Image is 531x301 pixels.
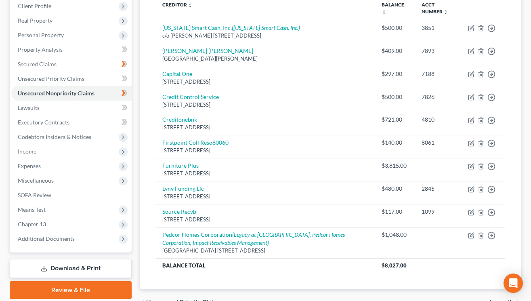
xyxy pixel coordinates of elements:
a: [US_STATE] Smart Cash, Inc.([US_STATE] Smart Cash, Inc.) [162,24,300,31]
span: Chapter 13 [18,221,46,227]
div: $409.00 [382,47,409,55]
a: Lvnv Funding Llc [162,185,204,192]
span: Real Property [18,17,52,24]
a: Lawsuits [11,101,132,115]
div: c/o [PERSON_NAME] [STREET_ADDRESS] [162,32,369,40]
div: [STREET_ADDRESS] [162,193,369,200]
div: [STREET_ADDRESS] [162,147,369,154]
span: Unsecured Nonpriority Claims [18,90,94,97]
div: $500.00 [382,93,409,101]
span: Lawsuits [18,104,40,111]
i: unfold_more [188,3,193,8]
th: Balance Total [156,258,375,273]
span: Means Test [18,206,46,213]
span: Client Profile [18,2,51,9]
div: $297.00 [382,70,409,78]
a: Creditor unfold_more [162,2,193,8]
span: Unsecured Priority Claims [18,75,84,82]
a: Executory Contracts [11,115,132,130]
span: Miscellaneous [18,177,54,184]
a: Unsecured Nonpriority Claims [11,86,132,101]
a: Credit Control Service [162,93,219,100]
div: 1099 [422,208,455,216]
div: [STREET_ADDRESS] [162,216,369,223]
div: 4810 [422,116,455,124]
span: Income [18,148,36,155]
div: 8061 [422,139,455,147]
div: 7893 [422,47,455,55]
span: $8,027.00 [382,262,407,269]
span: SOFA Review [18,192,51,198]
div: [STREET_ADDRESS] [162,124,369,131]
a: Download & Print [10,259,132,278]
a: Firstpoint Coll Reso80060 [162,139,229,146]
div: Open Intercom Messenger [504,274,523,293]
i: unfold_more [443,10,448,15]
i: unfold_more [382,10,386,15]
span: Executory Contracts [18,119,69,126]
a: SOFA Review [11,188,132,202]
div: 7188 [422,70,455,78]
span: Personal Property [18,32,64,38]
div: $140.00 [382,139,409,147]
div: [GEOGRAPHIC_DATA][PERSON_NAME] [162,55,369,63]
a: Review & File [10,281,132,299]
a: Creditonebnk [162,116,197,123]
a: Unsecured Priority Claims [11,72,132,86]
i: ([US_STATE] Smart Cash, Inc.) [232,24,300,31]
div: $721.00 [382,116,409,124]
div: 3851 [422,24,455,32]
span: Additional Documents [18,235,75,242]
div: $500.00 [382,24,409,32]
div: $3,815.00 [382,162,409,170]
span: Codebtors Insiders & Notices [18,133,91,140]
a: [PERSON_NAME] [PERSON_NAME] [162,47,253,54]
a: Balance unfold_more [382,2,404,15]
span: Property Analysis [18,46,63,53]
div: 2845 [422,185,455,193]
div: [STREET_ADDRESS] [162,170,369,177]
a: Capital One [162,70,192,77]
a: Pedcor Homes Corporation(Legacy at [GEOGRAPHIC_DATA], Pedcor Homes Corporation, Impact Receivable... [162,231,345,246]
div: $1,048.00 [382,231,409,239]
span: Expenses [18,162,41,169]
a: Property Analysis [11,42,132,57]
a: Furniture Plus [162,162,199,169]
span: Secured Claims [18,61,57,67]
div: [STREET_ADDRESS] [162,78,369,86]
div: 7826 [422,93,455,101]
a: Acct Number unfold_more [422,2,448,15]
a: Source Recvb [162,208,196,215]
a: Secured Claims [11,57,132,72]
div: $480.00 [382,185,409,193]
div: $117.00 [382,208,409,216]
i: (Legacy at [GEOGRAPHIC_DATA], Pedcor Homes Corporation, Impact Receivables Management) [162,231,345,246]
div: [STREET_ADDRESS] [162,101,369,109]
div: [GEOGRAPHIC_DATA] [STREET_ADDRESS] [162,247,369,255]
